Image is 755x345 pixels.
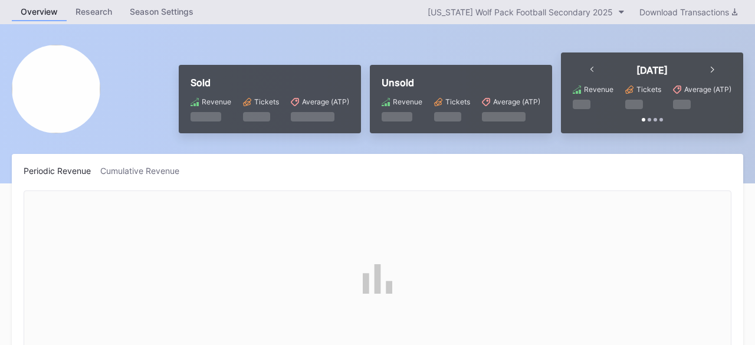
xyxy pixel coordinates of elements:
[254,97,279,106] div: Tickets
[67,3,121,20] div: Research
[121,3,202,21] a: Season Settings
[422,4,631,20] button: [US_STATE] Wolf Pack Football Secondary 2025
[636,64,668,76] div: [DATE]
[24,166,100,176] div: Periodic Revenue
[302,97,349,106] div: Average (ATP)
[382,77,540,88] div: Unsold
[636,85,661,94] div: Tickets
[202,97,231,106] div: Revenue
[584,85,613,94] div: Revenue
[12,3,67,21] a: Overview
[445,97,470,106] div: Tickets
[428,7,613,17] div: [US_STATE] Wolf Pack Football Secondary 2025
[493,97,540,106] div: Average (ATP)
[121,3,202,20] div: Season Settings
[639,7,737,17] div: Download Transactions
[684,85,731,94] div: Average (ATP)
[393,97,422,106] div: Revenue
[67,3,121,21] a: Research
[100,166,189,176] div: Cumulative Revenue
[191,77,349,88] div: Sold
[633,4,743,20] button: Download Transactions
